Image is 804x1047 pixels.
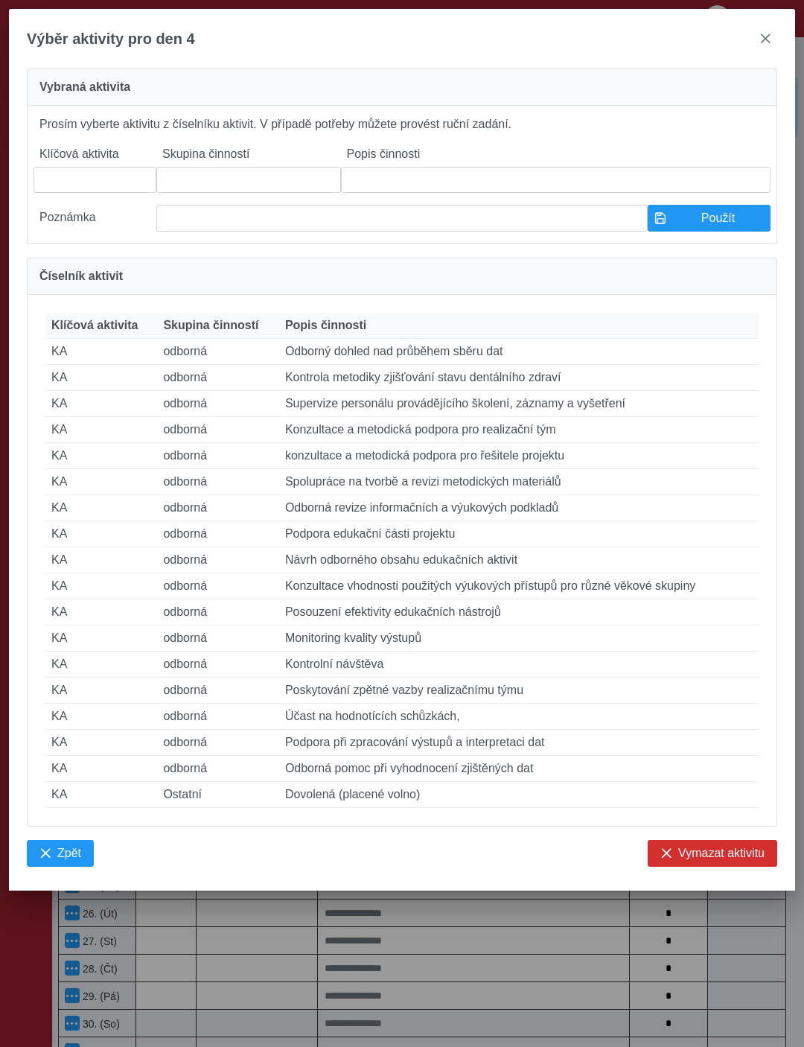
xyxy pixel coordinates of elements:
td: Podpora edukační části projektu [279,521,759,547]
td: KA [45,652,157,678]
td: odborná [157,391,278,417]
button: Zpět [27,840,94,867]
span: Použít [672,211,764,225]
span: Vymazat aktivitu [678,847,765,860]
label: Popis činnosti [341,141,770,167]
td: KA [45,495,157,521]
td: odborná [157,756,278,782]
td: Odborná revize informačních a výukových podkladů [279,495,759,521]
td: Odborná pomoc při vyhodnocení zjištěných dat [279,756,759,782]
span: Výběr aktivity pro den 4 [27,31,195,48]
td: Konzultace a metodická podpora pro realizační tým [279,417,759,443]
td: KA [45,521,157,547]
td: Supervize personálu provádějícího školení, záznamy a vyšetření [279,391,759,417]
td: Ostatní [157,782,278,808]
td: KA [45,573,157,599]
label: Klíčová aktivita [33,141,156,167]
td: Kontrola metodiky zjišťování stavu dentálního zdraví [279,365,759,391]
button: Použít [648,205,770,232]
td: KA [45,782,157,808]
span: Zpět [57,847,81,860]
td: Konzultace vhodnosti použitých výukových přístupů pro různé věkové skupiny [279,573,759,599]
td: odborná [157,365,278,391]
td: Poskytování zpětné vazby realizačnímu týmu [279,678,759,704]
td: KA [45,443,157,469]
td: Monitoring kvality výstupů [279,626,759,652]
td: odborná [157,678,278,704]
td: Účast na hodnotících schůzkách, [279,704,759,730]
td: KA [45,469,157,495]
td: KA [45,339,157,365]
td: Odborný dohled nad průběhem sběru dat [279,339,759,365]
td: odborná [157,626,278,652]
span: Číselník aktivit [39,270,123,282]
td: odborná [157,547,278,573]
td: Posouzení efektivity edukačních nástrojů [279,599,759,626]
td: konzultace a metodická podpora pro řešitele projektu [279,443,759,469]
label: Poznámka [33,205,156,232]
label: Skupina činností [156,141,341,167]
td: KA [45,730,157,756]
td: odborná [157,652,278,678]
span: Popis činnosti [285,319,366,332]
button: close [753,27,777,51]
td: odborná [157,339,278,365]
td: Spolupráce na tvorbě a revizi metodických materiálů [279,469,759,495]
td: Dovolená (placené volno) [279,782,759,808]
td: KA [45,756,157,782]
td: Kontrolní návštěva [279,652,759,678]
td: odborná [157,443,278,469]
td: KA [45,391,157,417]
td: Návrh odborného obsahu edukačních aktivit [279,547,759,573]
td: odborná [157,521,278,547]
td: odborná [157,573,278,599]
td: odborná [157,495,278,521]
td: odborná [157,417,278,443]
td: KA [45,417,157,443]
div: Prosím vyberte aktivitu z číselníku aktivit. V případě potřeby můžete provést ruční zadání. [27,106,777,244]
td: odborná [157,704,278,730]
td: KA [45,599,157,626]
td: odborná [157,730,278,756]
span: Skupina činností [163,319,258,332]
td: KA [45,626,157,652]
td: KA [45,704,157,730]
button: Vymazat aktivitu [648,840,777,867]
td: odborná [157,599,278,626]
span: Vybraná aktivita [39,81,130,93]
td: KA [45,547,157,573]
td: odborná [157,469,278,495]
td: KA [45,365,157,391]
span: Klíčová aktivita [51,319,138,332]
td: KA [45,678,157,704]
td: Podpora při zpracování výstupů a interpretaci dat [279,730,759,756]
